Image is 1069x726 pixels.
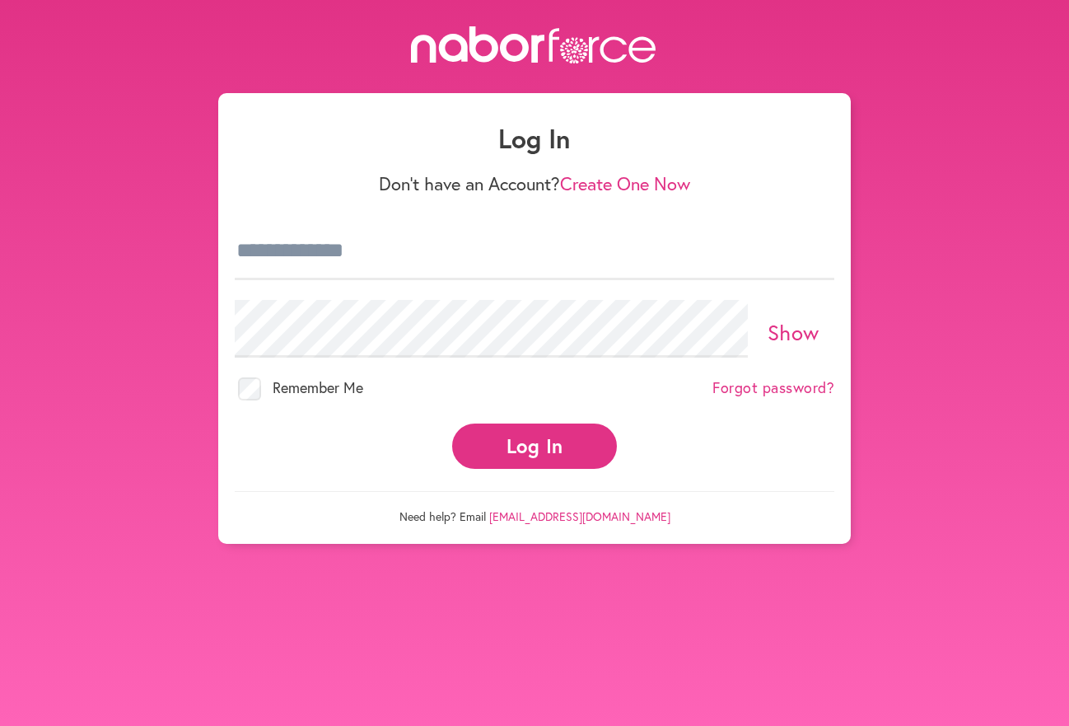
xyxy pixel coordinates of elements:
[235,491,834,524] p: Need help? Email
[452,424,617,469] button: Log In
[560,171,690,195] a: Create One Now
[235,173,834,194] p: Don't have an Account?
[768,318,819,346] a: Show
[489,508,670,524] a: [EMAIL_ADDRESS][DOMAIN_NAME]
[235,123,834,154] h1: Log In
[273,377,363,397] span: Remember Me
[712,379,834,397] a: Forgot password?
